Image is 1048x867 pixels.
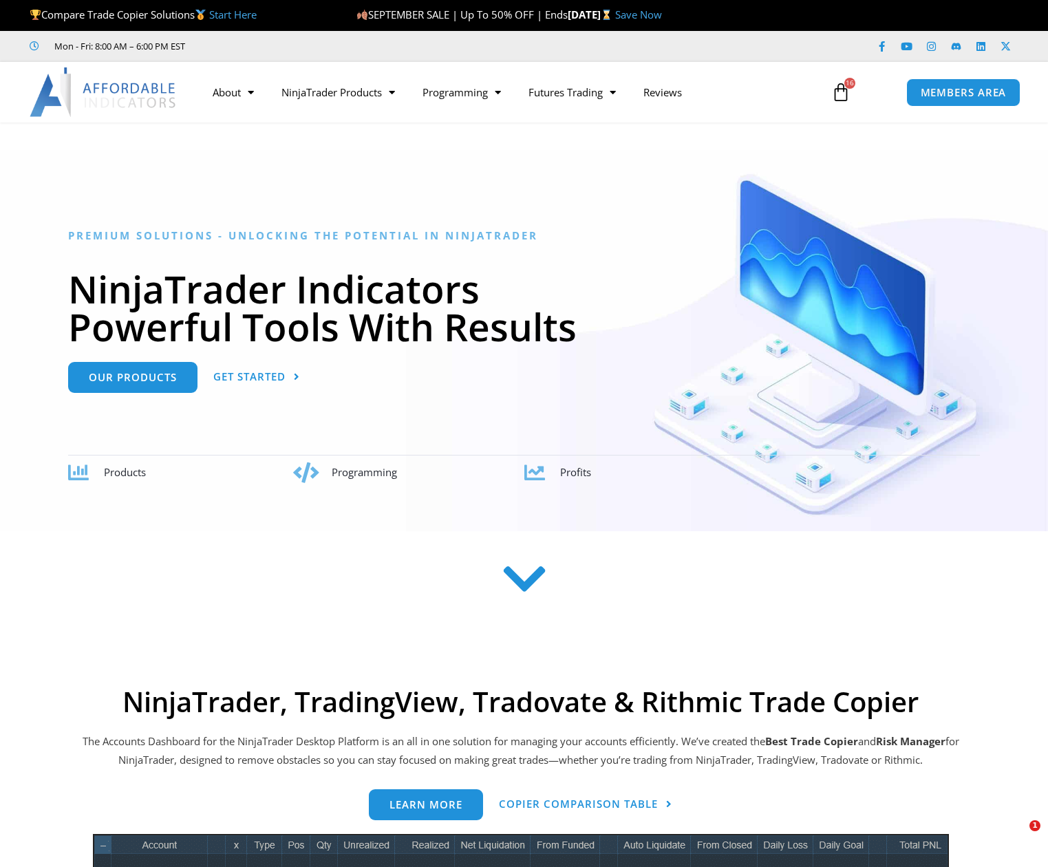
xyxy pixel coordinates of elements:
a: About [199,76,268,108]
nav: Menu [199,76,817,108]
a: Copier Comparison Table [499,789,672,820]
h2: NinjaTrader, TradingView, Tradovate & Rithmic Trade Copier [81,685,961,718]
span: 16 [844,78,855,89]
b: Best Trade Copier [765,734,858,748]
span: Mon - Fri: 8:00 AM – 6:00 PM EST [51,38,185,54]
strong: Risk Manager [876,734,945,748]
h1: NinjaTrader Indicators Powerful Tools With Results [68,270,980,345]
span: Our Products [89,372,177,383]
span: Learn more [389,800,462,810]
img: 🥇 [195,10,206,20]
a: Reviews [630,76,696,108]
a: Our Products [68,362,197,393]
a: Programming [409,76,515,108]
span: MEMBERS AREA [921,87,1007,98]
span: Get Started [213,372,286,382]
a: MEMBERS AREA [906,78,1021,107]
a: Get Started [213,362,300,393]
span: Copier Comparison Table [499,799,658,809]
a: NinjaTrader Products [268,76,409,108]
a: Save Now [615,8,662,21]
img: ⌛ [601,10,612,20]
a: Start Here [209,8,257,21]
a: 16 [811,72,871,112]
span: Profits [560,465,591,479]
img: LogoAI | Affordable Indicators – NinjaTrader [30,67,178,117]
h6: Premium Solutions - Unlocking the Potential in NinjaTrader [68,229,980,242]
span: Programming [332,465,397,479]
iframe: Customer reviews powered by Trustpilot [204,39,411,53]
span: SEPTEMBER SALE | Up To 50% OFF | Ends [356,8,568,21]
span: 1 [1029,820,1040,831]
p: The Accounts Dashboard for the NinjaTrader Desktop Platform is an all in one solution for managin... [81,732,961,771]
img: 🏆 [30,10,41,20]
span: Compare Trade Copier Solutions [30,8,257,21]
a: Learn more [369,789,483,820]
strong: [DATE] [568,8,615,21]
a: Futures Trading [515,76,630,108]
img: 🍂 [357,10,367,20]
span: Products [104,465,146,479]
iframe: Intercom live chat [1001,820,1034,853]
